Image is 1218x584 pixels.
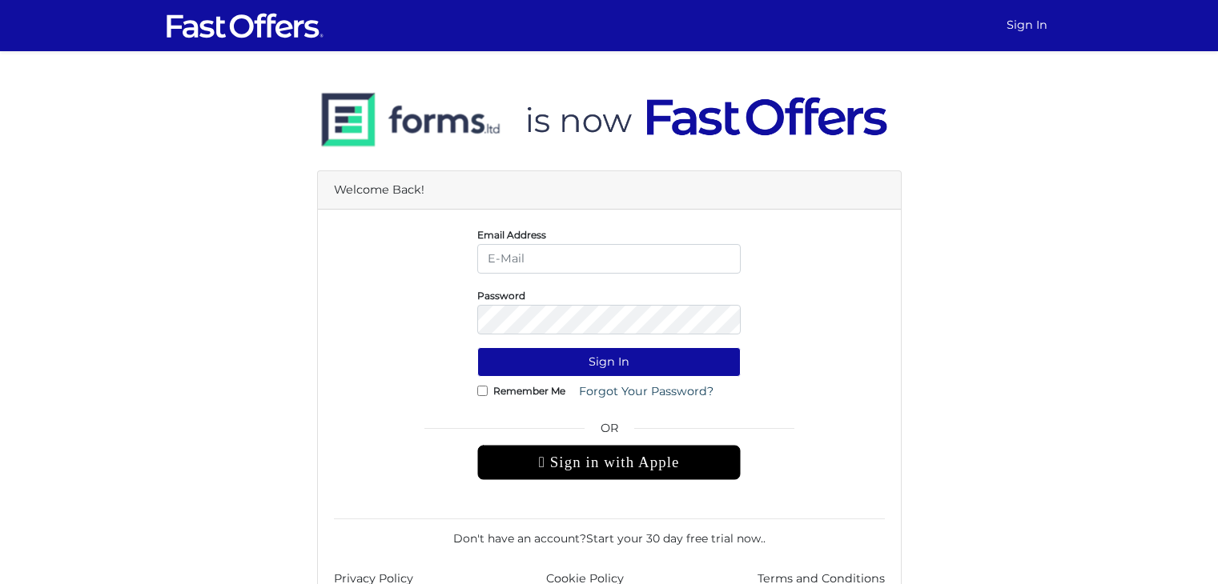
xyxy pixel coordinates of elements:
a: Start your 30 day free trial now. [586,531,763,546]
label: Email Address [477,233,546,237]
label: Remember Me [493,389,565,393]
div: Don't have an account? . [334,518,885,547]
span: OR [477,419,741,445]
label: Password [477,294,525,298]
input: E-Mail [477,244,741,274]
div: Welcome Back! [318,171,901,210]
div: Sign in with Apple [477,445,741,480]
button: Sign In [477,347,741,377]
a: Forgot Your Password? [569,377,724,406]
a: Sign In [1000,10,1054,41]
